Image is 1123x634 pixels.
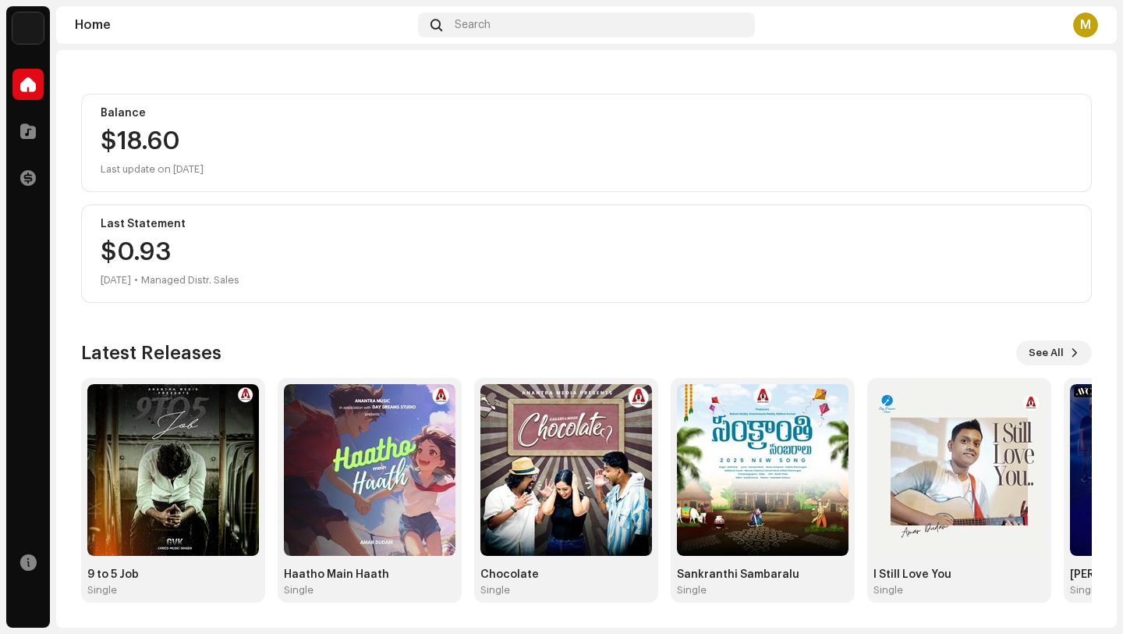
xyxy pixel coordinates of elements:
img: a2de1466-bc23-46e4-874f-951a414cee1e [873,384,1045,556]
img: d73da87a-7d52-4405-9413-2a0887262a25 [87,384,259,556]
div: Managed Distr. Sales [141,271,239,290]
div: Single [480,584,510,597]
img: 48abdf53-cddf-4e01-9e79-5fe7168ae1c4 [284,384,455,556]
img: 938993c2-6f67-4c0d-a248-8bd95b82fc87 [677,384,848,556]
div: Single [87,584,117,597]
button: See All [1016,340,1092,365]
div: Home [75,19,412,31]
div: • [134,271,138,290]
img: 10d72f0b-d06a-424f-aeaa-9c9f537e57b6 [12,12,44,44]
div: Last update on [DATE] [101,160,1072,179]
img: 0f6c5d21-edc5-4b5b-8e43-2741bf1e7434 [480,384,652,556]
div: Single [1070,584,1100,597]
span: Search [455,19,491,31]
div: 9 to 5 Job [87,568,259,581]
div: Haatho Main Haath [284,568,455,581]
div: Single [284,584,314,597]
div: Chocolate [480,568,652,581]
h3: Latest Releases [81,340,221,365]
div: [DATE] [101,271,131,290]
span: See All [1029,337,1064,369]
div: Balance [101,107,1072,119]
div: Single [873,584,903,597]
re-o-card-value: Balance [81,94,1092,192]
div: Last Statement [101,218,1072,230]
re-o-card-value: Last Statement [81,205,1092,303]
div: M [1073,12,1098,37]
div: Sankranthi Sambaralu [677,568,848,581]
div: I Still Love You [873,568,1045,581]
div: Single [677,584,707,597]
